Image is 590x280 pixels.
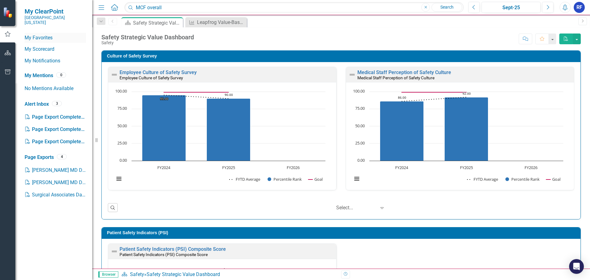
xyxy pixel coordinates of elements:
[462,91,471,96] text: 92.00
[98,271,118,278] span: Browser
[546,176,560,182] button: Show Goal
[111,89,328,188] svg: Interactive chart
[401,91,468,93] g: Goal, series 3 of 3. Line with 3 data points.
[484,4,538,11] div: Sept-25
[117,140,127,146] text: 25.00
[229,176,261,182] button: Show FYTD Average
[142,92,293,161] g: Percentile Rank, series 2 of 3. Bar series with 3 bars.
[574,2,585,13] button: RF
[482,2,541,13] button: Sept-25
[25,136,86,148] div: Page Export Completed: Surgical Associates Dashboard
[107,231,577,235] h3: Patient Safety Indicators (PSI)
[25,154,54,161] a: Page Exports
[101,41,194,45] div: Safety
[198,267,242,273] text: PSI Composite Score
[25,15,86,25] small: [GEOGRAPHIC_DATA][US_STATE]
[525,165,537,170] text: FY2026
[398,95,406,100] text: 86.00
[225,93,233,97] text: 90.00
[52,101,62,106] div: 3
[130,271,144,277] a: Safety
[445,97,488,161] path: FY2025, 92. Percentile Rank.
[431,3,462,12] a: Search
[222,165,235,170] text: FY2025
[25,189,86,201] a: Surgical Associates Dashboard
[142,95,186,161] path: FY2024, 95. Percentile Rank.
[380,92,531,161] g: Percentile Rank, series 2 of 3. Bar series with 3 bars.
[115,175,123,183] button: View chart menu, Chart
[120,69,197,75] a: Employee Culture of Safety Survey
[197,18,245,26] div: Leapfrog Value-Based Purchasing (VBP) Program
[352,175,361,183] button: View chart menu, Chart
[569,259,584,274] div: Open Intercom Messenger
[25,111,86,123] div: Page Export Completed: [PERSON_NAME] MD Dashboard
[124,2,464,13] input: Search ClearPoint...
[133,19,181,27] div: Safety Strategic Value Dashboard
[349,89,571,188] div: Chart. Highcharts interactive chart.
[348,71,356,78] img: Not Defined
[25,176,86,189] a: [PERSON_NAME] MD Dashboard
[25,34,86,41] a: My Favorites
[467,176,499,182] button: Show FYTD Average
[120,252,208,257] small: Patient Safety Indicators (PSI) Composite Score
[120,75,183,80] small: Employee Culture of Safety Survey
[355,105,365,111] text: 75.00
[157,165,171,170] text: FY2024
[353,88,365,94] text: 100.00
[395,165,408,170] text: FY2024
[187,18,245,26] a: Leapfrog Value-Based Purchasing (VBP) Program
[25,57,86,65] a: My Notifications
[120,246,226,252] a: Patient Safety Indicators (PSI) Composite Score
[308,176,323,182] button: Show Goal
[107,54,577,58] h3: Culture of Safety Survey
[357,69,451,75] a: Medical Staff Perception of Safety Culture
[25,123,86,136] div: Page Export Completed: [PERSON_NAME] MD Dashboard
[121,271,336,278] div: »
[357,75,435,80] small: Medical Staff Perception of Safety Culture
[25,72,53,79] a: My Mentions
[111,71,118,78] img: Not Defined
[57,154,67,159] div: 4
[25,164,86,176] a: [PERSON_NAME] MD Dashboard
[25,82,86,95] div: No Mentions Available
[349,89,566,188] svg: Interactive chart
[25,46,86,53] a: My Scorecard
[115,88,127,94] text: 100.00
[111,248,118,255] img: Not Defined
[355,123,365,128] text: 50.00
[460,165,473,170] text: FY2025
[357,157,365,163] text: 0.00
[268,176,302,182] button: Show Percentile Rank
[160,97,168,101] text: 95.00
[25,101,49,108] a: Alert Inbox
[355,140,365,146] text: 25.00
[3,7,14,18] img: ClearPoint Strategy
[117,105,127,111] text: 75.00
[25,8,86,15] span: My ClearPoint
[120,157,127,163] text: 0.00
[56,73,66,78] div: 0
[505,176,540,182] button: Show Percentile Rank
[111,89,333,188] div: Chart. Highcharts interactive chart.
[287,165,300,170] text: FY2026
[117,123,127,128] text: 50.00
[207,98,250,161] path: FY2025, 90. Percentile Rank.
[101,34,194,41] div: Safety Strategic Value Dashboard
[380,101,424,161] path: FY2024, 86. Percentile Rank.
[147,271,220,277] div: Safety Strategic Value Dashboard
